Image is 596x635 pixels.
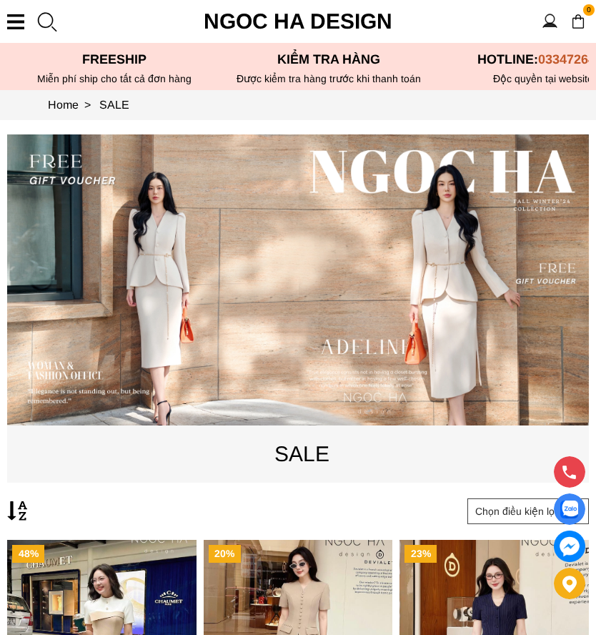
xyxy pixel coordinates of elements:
a: Link to Home [48,99,99,111]
span: 0 [583,4,595,16]
a: Ngoc Ha Design [191,4,405,39]
font: Kiểm tra hàng [277,52,380,67]
p: SALE [7,437,596,471]
img: img-CART-ICON-ksit0nf1 [570,14,586,29]
img: Display image [560,501,578,518]
p: Được kiểm tra hàng trước khi thanh toán [222,73,436,84]
p: Freeship [7,52,222,67]
a: Link to SALE [99,99,129,111]
span: > [79,99,96,111]
a: messenger [554,531,585,562]
div: Miễn phí ship cho tất cả đơn hàng [7,73,222,84]
a: Display image [554,493,585,525]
